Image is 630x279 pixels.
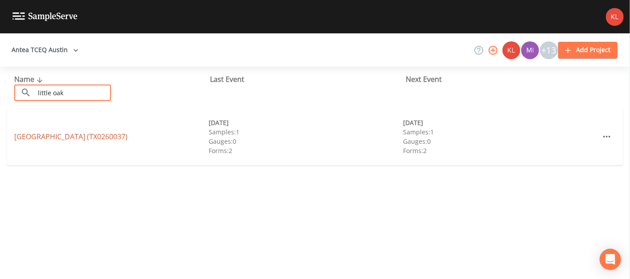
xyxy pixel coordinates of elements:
div: Gauges: 0 [404,137,598,146]
img: 9c4450d90d3b8045b2e5fa62e4f92659 [606,8,624,26]
div: Open Intercom Messenger [600,249,621,270]
div: Gauges: 0 [209,137,403,146]
div: Samples: 1 [404,127,598,137]
div: Forms: 2 [404,146,598,155]
button: Add Project [558,42,618,58]
div: Forms: 2 [209,146,403,155]
img: a1ea4ff7c53760f38bef77ef7c6649bf [521,41,539,59]
div: Kler Teran [502,41,521,59]
img: 9c4450d90d3b8045b2e5fa62e4f92659 [502,41,520,59]
div: Last Event [210,74,406,85]
span: Name [14,74,45,84]
input: Search Projects [35,85,111,101]
div: [DATE] [404,118,598,127]
div: Next Event [406,74,601,85]
div: +13 [540,41,558,59]
div: [DATE] [209,118,403,127]
a: [GEOGRAPHIC_DATA] (TX0260037) [14,132,128,142]
div: Samples: 1 [209,127,403,137]
button: Antea TCEQ Austin [8,42,82,58]
div: Miriaha Caddie [521,41,539,59]
img: logo [12,12,78,21]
